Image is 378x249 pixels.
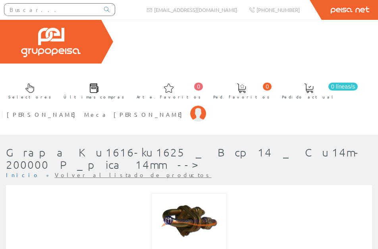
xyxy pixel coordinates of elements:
a: [PERSON_NAME] Meca [PERSON_NAME] [7,104,206,112]
font: Ped. favoritos [213,94,270,100]
font: [EMAIL_ADDRESS][DOMAIN_NAME] [154,6,237,13]
a: Inicio [6,171,40,178]
font: 0 [266,83,269,90]
font: Grapa Ku1616-ku1625 _ Bcp14 _ Cu14m-200000 P_pica 14mm --> [6,146,362,171]
img: Grupo Peisa [21,28,81,57]
font: Arte. favoritos [137,94,201,100]
a: Volver al listado de productos [55,171,212,178]
a: Últimas compras [56,77,128,104]
font: Pedido actual [282,94,336,100]
font: [PHONE_NUMBER] [256,6,300,13]
font: Últimas compras [64,94,124,100]
font: [PERSON_NAME] Meca [PERSON_NAME] [7,111,186,118]
font: 0 líneas/s [331,83,355,90]
font: Selectores [8,94,51,100]
input: Buscar... [4,4,99,15]
a: Selectores [0,77,55,104]
font: 0 [197,83,200,90]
